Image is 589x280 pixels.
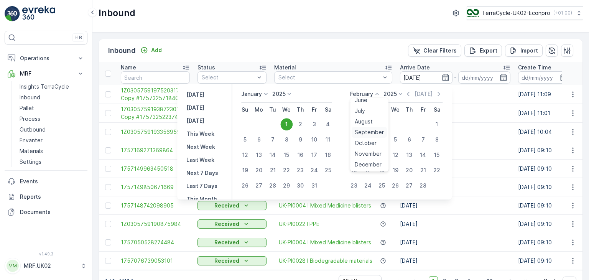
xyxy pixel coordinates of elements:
[454,73,457,82] p: -
[467,6,583,20] button: TerraCycle-UK02-Econpro(+01:00)
[280,103,293,117] th: Wednesday
[430,103,444,117] th: Saturday
[5,258,87,274] button: MMMRF.UK02
[396,85,514,104] td: [DATE]
[253,164,265,176] div: 20
[24,262,77,270] p: MRF.UK02
[121,105,190,121] span: 1Z0305759193872301 Copy #1757325223741
[183,155,217,165] button: Last Week
[408,44,461,57] button: Clear Filters
[183,90,207,99] button: Yesterday
[417,164,429,176] div: 21
[186,156,214,164] p: Last Week
[20,115,40,123] p: Process
[121,220,190,228] span: 1Z0305759190875984
[20,83,69,91] p: Insights TerraCycle
[20,178,84,185] p: Events
[279,239,371,246] a: UK-PI0004 I Mixed Medicine blisters
[20,126,46,133] p: Outbound
[186,117,204,125] p: [DATE]
[322,133,334,146] div: 11
[279,257,372,265] a: UK-PI0028 I Biodegradable materials
[20,54,72,62] p: Operations
[16,135,87,146] a: Envanter
[186,195,217,203] p: This Month
[253,180,265,192] div: 27
[186,91,204,99] p: [DATE]
[505,44,543,57] button: Import
[348,180,360,192] div: 23
[321,103,335,117] th: Saturday
[241,90,262,98] p: January
[307,103,321,117] th: Friday
[280,133,293,146] div: 8
[16,81,87,92] a: Insights TerraCycle
[322,118,334,130] div: 4
[348,133,360,146] div: 2
[396,196,514,215] td: [DATE]
[267,164,279,176] div: 21
[239,133,251,146] div: 5
[308,118,320,130] div: 3
[99,7,135,19] p: Inbound
[121,257,190,265] a: 1757076739053101
[274,64,296,71] p: Material
[355,150,382,158] span: November
[389,164,401,176] div: 19
[121,239,190,246] span: 1757050528274484
[105,147,111,153] div: Toggle Row Selected
[253,133,265,146] div: 6
[417,149,429,161] div: 14
[121,64,136,71] p: Name
[518,71,571,84] input: dd/mm/yyyy
[403,180,415,192] div: 27
[396,252,514,270] td: [DATE]
[183,103,207,112] button: Today
[347,103,361,117] th: Sunday
[186,143,215,151] p: Next Week
[121,183,190,191] a: 1757149850671669
[350,90,373,98] p: February
[308,180,320,192] div: 31
[105,110,111,116] div: Toggle Row Selected
[16,92,87,103] a: Inbound
[355,107,365,115] span: July
[294,180,306,192] div: 30
[389,180,401,192] div: 26
[403,164,415,176] div: 20
[396,215,514,233] td: [DATE]
[183,194,220,204] button: This Month
[553,10,572,16] p: ( +01:00 )
[22,6,55,21] img: logo_light-DOdMpM7g.png
[121,202,190,209] span: 1757148742098905
[105,258,111,264] div: Toggle Row Selected
[403,133,415,146] div: 6
[396,123,514,141] td: [DATE]
[280,180,293,192] div: 29
[186,130,214,138] p: This Week
[186,182,217,190] p: Last 7 Days
[355,96,367,104] span: June
[431,164,443,176] div: 22
[253,149,265,161] div: 13
[20,94,40,101] p: Inbound
[252,103,266,117] th: Monday
[279,202,371,209] a: UK-PI0004 I Mixed Medicine blisters
[137,46,165,55] button: Add
[396,104,514,123] td: [DATE]
[121,147,190,154] a: 1757169271369864
[16,124,87,135] a: Outbound
[272,90,286,98] p: 2025
[183,129,217,138] button: This Week
[105,91,111,97] div: Toggle Row Selected
[214,257,239,265] p: Received
[403,149,415,161] div: 13
[348,149,360,161] div: 9
[362,164,374,176] div: 17
[239,149,251,161] div: 12
[239,180,251,192] div: 26
[355,161,382,168] span: December
[396,141,514,160] td: [DATE]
